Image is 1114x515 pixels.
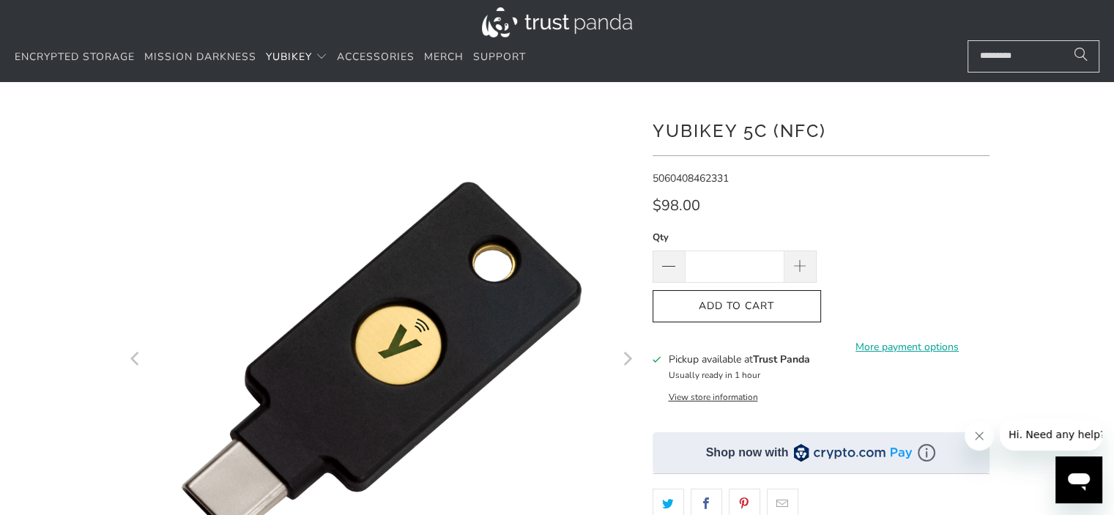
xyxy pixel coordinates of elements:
span: Encrypted Storage [15,50,135,64]
small: Usually ready in 1 hour [668,369,760,381]
a: Merch [424,40,464,75]
h1: YubiKey 5C (NFC) [653,115,989,144]
h3: Pickup available at [668,352,809,367]
span: Add to Cart [668,300,806,313]
summary: YubiKey [266,40,327,75]
button: Search [1063,40,1099,73]
iframe: Message from company [1000,418,1102,451]
b: Trust Panda [752,352,809,366]
input: Search... [968,40,1099,73]
span: Merch [424,50,464,64]
iframe: Button to launch messaging window [1055,456,1102,503]
nav: Translation missing: en.navigation.header.main_nav [15,40,526,75]
span: Accessories [337,50,415,64]
div: Shop now with [706,445,789,461]
span: Mission Darkness [144,50,256,64]
a: More payment options [825,339,989,355]
span: Hi. Need any help? [9,10,105,22]
span: 5060408462331 [653,171,729,185]
label: Qty [653,229,817,245]
button: Add to Cart [653,290,821,323]
img: Trust Panda Australia [482,7,632,37]
span: Support [473,50,526,64]
span: $98.00 [653,196,700,215]
a: Support [473,40,526,75]
a: Encrypted Storage [15,40,135,75]
a: Accessories [337,40,415,75]
a: Mission Darkness [144,40,256,75]
span: YubiKey [266,50,312,64]
button: View store information [668,391,757,403]
iframe: Close message [965,421,994,451]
